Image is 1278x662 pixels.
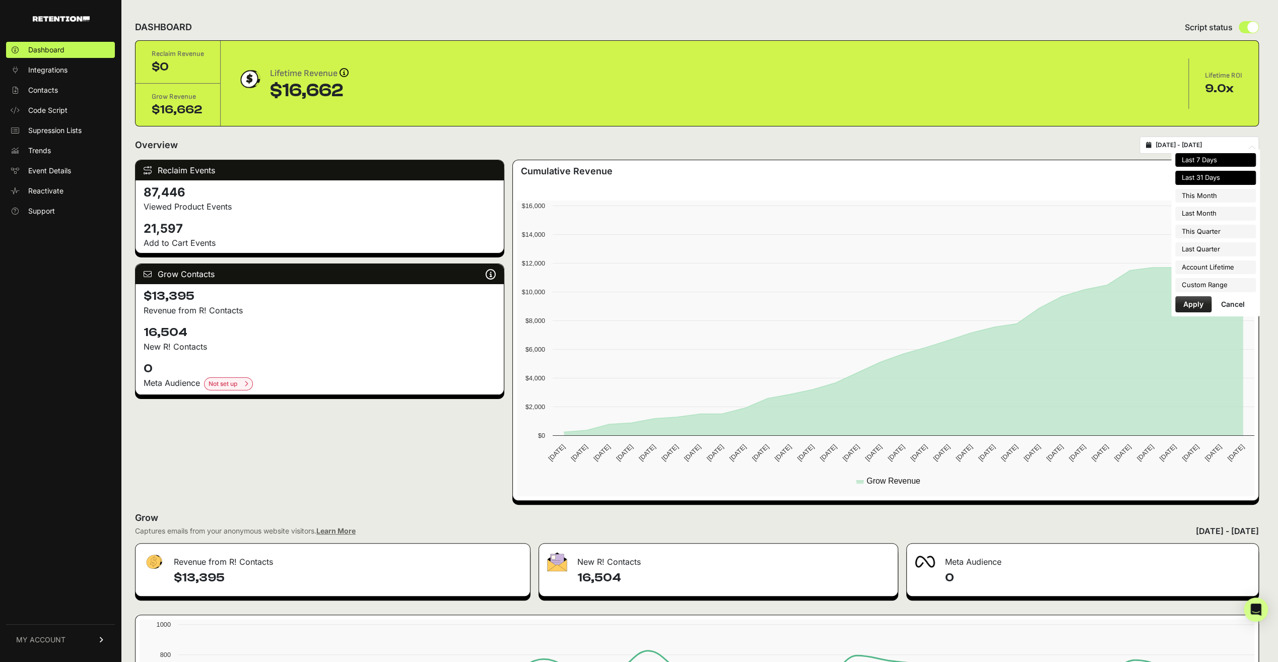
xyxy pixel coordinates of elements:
[522,259,545,267] text: $12,000
[6,82,115,98] a: Contacts
[977,443,996,462] text: [DATE]
[28,85,58,95] span: Contacts
[144,237,496,249] p: Add to Cart Events
[152,59,204,75] div: $0
[539,544,898,574] div: New R! Contacts
[6,624,115,655] a: MY ACCOUNT
[1175,278,1256,292] li: Custom Range
[538,432,545,439] text: $0
[577,570,890,586] h4: 16,504
[28,65,68,75] span: Integrations
[1175,171,1256,185] li: Last 31 Days
[174,570,522,586] h4: $13,395
[1205,81,1242,97] div: 9.0x
[136,264,504,284] div: Grow Contacts
[525,317,545,324] text: $8,000
[954,443,974,462] text: [DATE]
[144,361,496,377] h4: 0
[525,346,545,353] text: $6,000
[547,443,566,462] text: [DATE]
[136,544,530,574] div: Revenue from R! Contacts
[1244,598,1268,622] div: Open Intercom Messenger
[525,374,545,382] text: $4,000
[1175,242,1256,256] li: Last Quarter
[866,477,920,485] text: Grow Revenue
[6,102,115,118] a: Code Script
[28,125,82,136] span: Supression Lists
[144,341,496,353] p: New R! Contacts
[6,62,115,78] a: Integrations
[522,202,545,210] text: $16,000
[522,231,545,238] text: $14,000
[157,621,171,628] text: 1000
[1185,21,1233,33] span: Script status
[945,570,1250,586] h4: 0
[886,443,906,462] text: [DATE]
[28,186,63,196] span: Reactivate
[160,651,171,658] text: 800
[270,67,349,81] div: Lifetime Revenue
[28,166,71,176] span: Event Details
[16,635,65,645] span: MY ACCOUNT
[135,20,192,34] h2: DASHBOARD
[144,324,496,341] h4: 16,504
[705,443,725,462] text: [DATE]
[144,201,496,213] p: Viewed Product Events
[1175,207,1256,221] li: Last Month
[773,443,793,462] text: [DATE]
[135,511,1259,525] h2: Grow
[144,288,496,304] h4: $13,395
[728,443,748,462] text: [DATE]
[751,443,770,462] text: [DATE]
[569,443,589,462] text: [DATE]
[28,45,64,55] span: Dashboard
[1181,443,1200,462] text: [DATE]
[316,526,356,535] a: Learn More
[144,377,496,390] div: Meta Audience
[1022,443,1042,462] text: [DATE]
[637,443,657,462] text: [DATE]
[6,122,115,139] a: Supression Lists
[1213,296,1253,312] button: Cancel
[660,443,680,462] text: [DATE]
[909,443,928,462] text: [DATE]
[1067,443,1087,462] text: [DATE]
[28,146,51,156] span: Trends
[615,443,634,462] text: [DATE]
[1203,443,1223,462] text: [DATE]
[1175,260,1256,275] li: Account Lifetime
[144,552,164,572] img: fa-dollar-13500eef13a19c4ab2b9ed9ad552e47b0d9fc28b02b83b90ba0e00f96d6372e9.png
[6,203,115,219] a: Support
[28,105,68,115] span: Code Script
[135,526,356,536] div: Captures emails from your anonymous website visitors.
[1090,443,1110,462] text: [DATE]
[1045,443,1064,462] text: [DATE]
[547,552,567,571] img: fa-envelope-19ae18322b30453b285274b1b8af3d052b27d846a4fbe8435d1a52b978f639a2.png
[1175,296,1212,312] button: Apply
[1175,225,1256,239] li: This Quarter
[841,443,860,462] text: [DATE]
[522,288,545,296] text: $10,000
[152,92,204,102] div: Grow Revenue
[1158,443,1178,462] text: [DATE]
[152,102,204,118] div: $16,662
[28,206,55,216] span: Support
[135,138,178,152] h2: Overview
[152,49,204,59] div: Reclaim Revenue
[144,184,496,201] h4: 87,446
[1113,443,1132,462] text: [DATE]
[907,544,1258,574] div: Meta Audience
[6,143,115,159] a: Trends
[6,42,115,58] a: Dashboard
[33,16,90,22] img: Retention.com
[931,443,951,462] text: [DATE]
[521,164,613,178] h3: Cumulative Revenue
[144,304,496,316] p: Revenue from R! Contacts
[796,443,816,462] text: [DATE]
[1196,525,1259,537] div: [DATE] - [DATE]
[136,160,504,180] div: Reclaim Events
[1175,153,1256,167] li: Last 7 Days
[683,443,702,462] text: [DATE]
[1135,443,1155,462] text: [DATE]
[863,443,883,462] text: [DATE]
